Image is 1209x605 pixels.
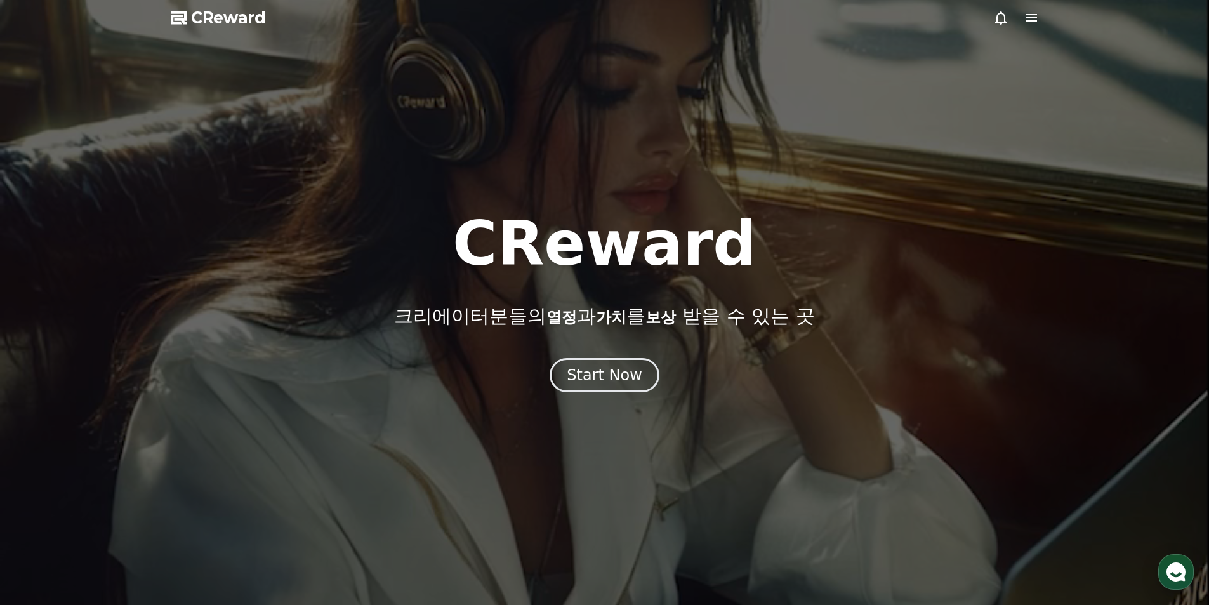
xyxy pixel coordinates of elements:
[394,305,814,328] p: 크리에이터분들의 과 를 받을 수 있는 곳
[550,371,659,383] a: Start Now
[567,365,642,385] div: Start Now
[596,309,626,326] span: 가치
[191,8,266,28] span: CReward
[645,309,676,326] span: 보상
[171,8,266,28] a: CReward
[546,309,577,326] span: 열정
[550,358,659,392] button: Start Now
[453,213,756,274] h1: CReward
